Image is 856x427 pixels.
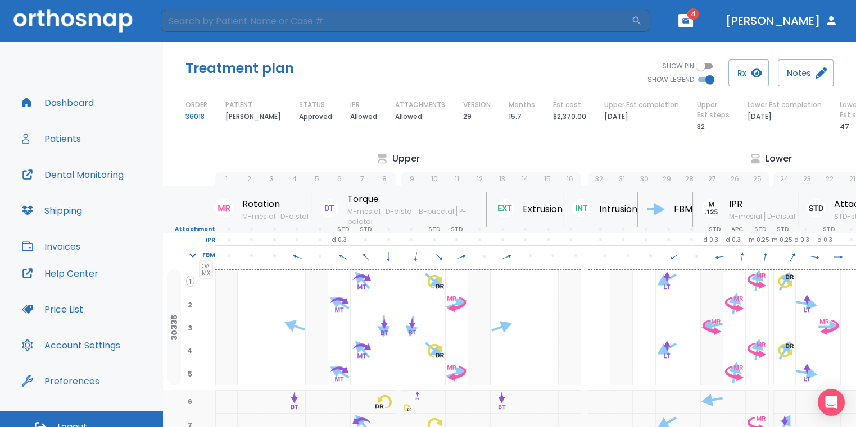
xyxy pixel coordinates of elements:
p: Est.cost [553,100,581,110]
span: 4 [687,8,699,20]
span: 300° [332,251,355,261]
div: extracted [610,362,633,385]
p: STD [360,224,372,235]
p: FBM [202,250,215,260]
p: STD [428,224,440,235]
p: Upper [392,152,420,166]
span: 3 [185,323,194,333]
span: 2 [185,300,194,310]
p: STD [709,224,721,235]
p: Upper Est.steps [697,100,730,120]
span: 1 [186,276,194,287]
div: extracted [468,293,491,316]
button: Account Settings [15,332,127,359]
div: extracted [215,316,238,339]
span: 70° [496,251,519,261]
div: extracted [559,362,581,385]
p: 1 [225,174,228,184]
p: 21 [849,174,855,184]
div: extracted [701,270,723,293]
p: Extrusion [523,203,563,216]
div: extracted [468,270,491,293]
div: extracted [306,316,328,339]
div: extracted [215,270,238,293]
p: 10 [431,174,438,184]
p: 14 [522,174,528,184]
button: [PERSON_NAME] [721,11,843,31]
p: [PERSON_NAME] [225,110,281,123]
p: 15.7 [509,110,522,123]
div: extracted [610,391,633,414]
div: extracted [701,293,723,316]
button: Notes [778,59,834,86]
div: extracted [468,316,491,339]
span: 290° [286,251,309,261]
p: 30335 [170,315,179,341]
p: [DATE] [748,110,772,123]
span: D-distal [278,212,311,221]
p: m 0.25 [772,235,792,245]
p: IPR [729,198,798,211]
a: Dashboard [15,89,101,116]
div: extracted [468,391,491,414]
div: extracted [215,362,238,385]
span: 320° [355,251,378,261]
p: VERSION [463,100,491,110]
div: extracted [610,316,633,339]
p: IPR [163,235,215,245]
p: d 0.3 [703,235,718,245]
div: extracted [306,362,328,385]
p: STD [754,224,766,235]
span: OA MX [199,260,213,279]
h5: Treatment plan [185,59,294,77]
div: extracted [306,339,328,362]
div: extracted [215,339,238,362]
a: 36018 [185,110,205,123]
span: 190° [405,251,428,261]
span: 70° [450,251,473,261]
p: 11 [455,174,459,184]
div: extracted [559,293,581,316]
p: d 0.3 [332,235,347,245]
p: d 0.3 [817,235,832,245]
span: D-distal [764,212,798,221]
button: Preferences [15,368,106,394]
div: extracted [559,339,581,362]
p: ATTACHMENTS [395,100,445,110]
span: 90° [826,251,849,261]
p: 13 [499,174,505,184]
span: M-mesial [729,212,764,221]
p: m 0.25 [749,235,769,245]
p: 2 [247,174,251,184]
p: STD [822,224,834,235]
div: extracted [306,293,328,316]
p: 8 [382,174,387,184]
span: M-mesial [347,206,383,216]
p: 12 [477,174,483,184]
p: Allowed [350,110,377,123]
p: [DATE] [604,110,628,123]
p: 28 [685,174,694,184]
p: 5 [315,174,319,184]
span: P-palatal [347,206,467,226]
p: Torque [347,192,486,206]
a: Patients [15,125,88,152]
button: Help Center [15,260,105,287]
p: 15 [544,174,551,184]
p: 3 [270,174,274,184]
span: 5 [185,369,194,379]
img: Orthosnap [13,9,133,32]
span: D-distal [383,206,416,216]
span: 240° [662,251,685,261]
p: d 0.3 [794,235,809,245]
span: B-bucctal [416,206,456,216]
p: 26 [731,174,739,184]
button: Shipping [15,197,89,224]
div: extracted [701,316,723,339]
p: 24 [780,174,789,184]
span: 6 [185,396,194,406]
